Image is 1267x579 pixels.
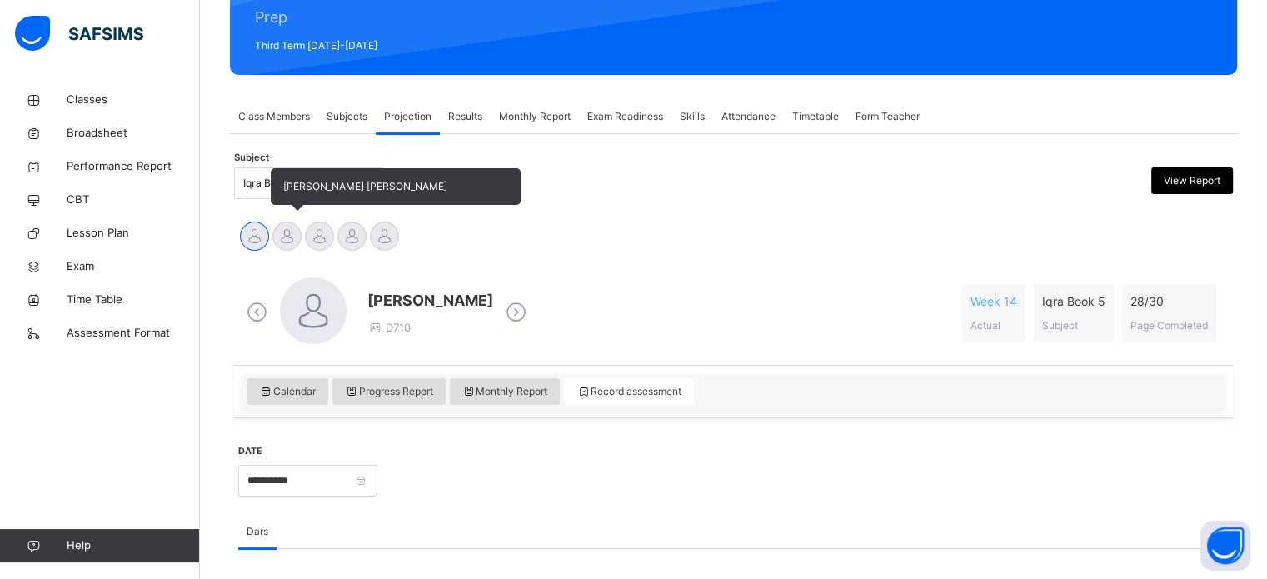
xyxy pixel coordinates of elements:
[345,384,433,399] span: Progress Report
[792,109,839,124] span: Timetable
[67,292,200,308] span: Time Table
[327,109,367,124] span: Subjects
[247,524,268,539] span: Dars
[67,537,199,554] span: Help
[1130,292,1208,310] span: 28 / 30
[234,151,269,165] span: Subject
[721,109,776,124] span: Attendance
[1042,292,1105,310] span: Iqra Book 5
[283,180,447,192] span: [PERSON_NAME] [PERSON_NAME]
[1164,173,1220,188] span: View Report
[1042,319,1078,332] span: Subject
[367,321,411,334] span: D710
[970,292,1017,310] span: Week 14
[367,289,493,312] span: [PERSON_NAME]
[499,109,571,124] span: Monthly Report
[462,384,548,399] span: Monthly Report
[970,319,1000,332] span: Actual
[67,158,200,175] span: Performance Report
[67,258,200,275] span: Exam
[855,109,920,124] span: Form Teacher
[448,109,482,124] span: Results
[587,109,663,124] span: Exam Readiness
[15,16,143,51] img: safsims
[1130,319,1208,332] span: Page Completed
[680,109,705,124] span: Skills
[67,225,200,242] span: Lesson Plan
[67,125,200,142] span: Broadsheet
[67,192,200,208] span: CBT
[67,325,200,342] span: Assessment Format
[259,384,316,399] span: Calendar
[384,109,431,124] span: Projection
[67,92,200,108] span: Classes
[1200,521,1250,571] button: Open asap
[238,109,310,124] span: Class Members
[238,445,262,458] label: Date
[576,384,681,399] span: Record assessment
